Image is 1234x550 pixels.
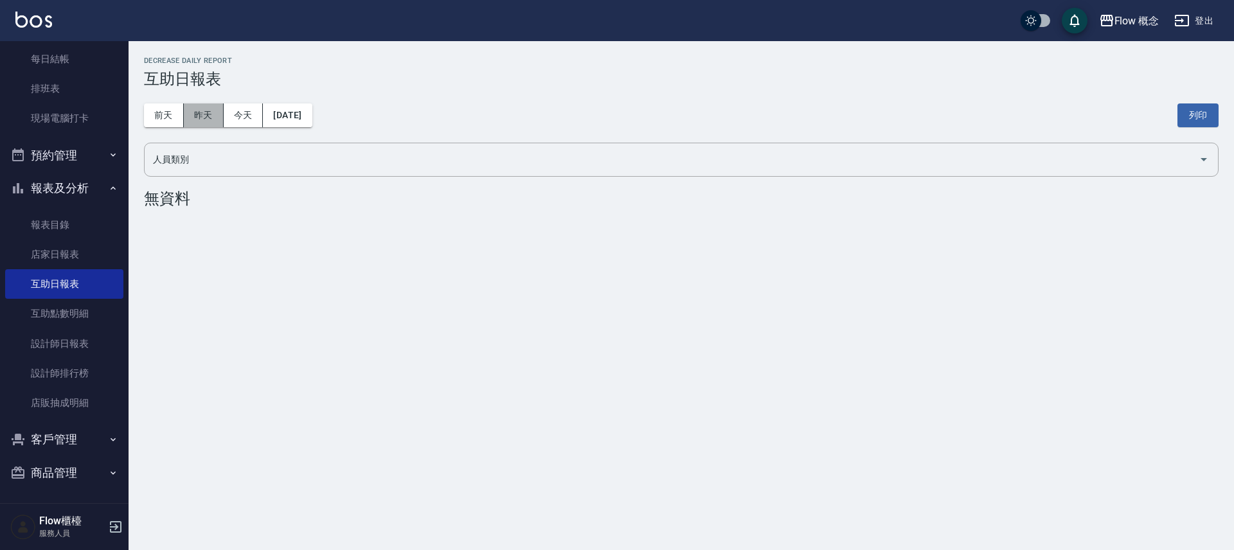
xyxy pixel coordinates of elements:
a: 每日結帳 [5,44,123,74]
div: Flow 概念 [1114,13,1159,29]
button: 列印 [1177,103,1219,127]
button: 登出 [1169,9,1219,33]
img: Logo [15,12,52,28]
a: 設計師排行榜 [5,359,123,388]
button: Open [1194,149,1214,170]
a: 設計師日報表 [5,329,123,359]
a: 報表目錄 [5,210,123,240]
button: 商品管理 [5,456,123,490]
h3: 互助日報表 [144,70,1219,88]
button: 客戶管理 [5,423,123,456]
a: 店販抽成明細 [5,388,123,418]
button: [DATE] [263,103,312,127]
p: 服務人員 [39,528,105,539]
button: 報表及分析 [5,172,123,205]
button: Flow 概念 [1094,8,1165,34]
div: 無資料 [144,190,1219,208]
a: 現場電腦打卡 [5,103,123,133]
input: 人員名稱 [150,148,1194,171]
h2: Decrease Daily Report [144,57,1219,65]
img: Person [10,514,36,540]
a: 互助日報表 [5,269,123,299]
a: 互助點數明細 [5,299,123,328]
button: 今天 [224,103,264,127]
button: 前天 [144,103,184,127]
a: 店家日報表 [5,240,123,269]
h5: Flow櫃檯 [39,515,105,528]
a: 排班表 [5,74,123,103]
button: save [1062,8,1087,33]
button: 昨天 [184,103,224,127]
button: 預約管理 [5,139,123,172]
